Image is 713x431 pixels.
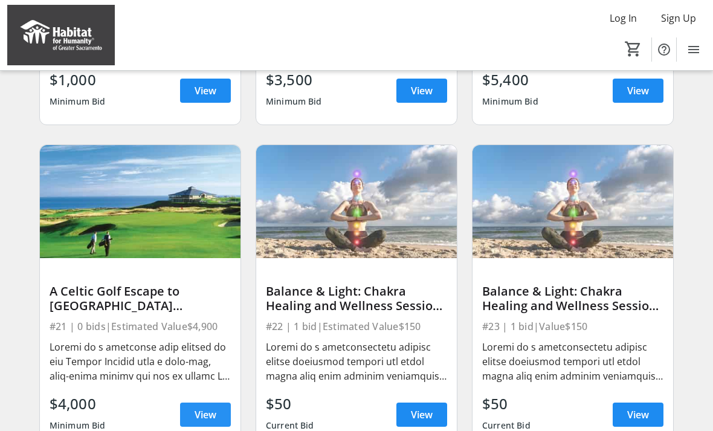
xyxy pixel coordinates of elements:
[266,91,322,112] div: Minimum Bid
[50,284,231,313] div: A Celtic Golf Escape to [GEOGRAPHIC_DATA][PERSON_NAME], [GEOGRAPHIC_DATA] or [GEOGRAPHIC_DATA], [...
[411,407,433,422] span: View
[396,403,447,427] a: View
[266,69,322,91] div: $3,500
[50,318,231,335] div: #21 | 0 bids | Estimated Value $4,900
[180,403,231,427] a: View
[411,83,433,98] span: View
[613,403,663,427] a: View
[50,393,106,415] div: $4,000
[627,83,649,98] span: View
[50,340,231,383] div: Loremi do s ametconse adip elitsed do eiu Tempor Incidid utla e dolo-mag, aliq-enima minimv qui n...
[266,318,447,335] div: #22 | 1 bid | Estimated Value $150
[50,91,106,112] div: Minimum Bid
[396,79,447,103] a: View
[482,69,538,91] div: $5,400
[661,11,696,25] span: Sign Up
[256,145,457,258] img: Balance & Light: Chakra Healing and Wellness Session #1
[482,318,663,335] div: #23 | 1 bid | Value $150
[482,340,663,383] div: Loremi do s ametconsectetu adipisc elitse doeiusmod tempori utl etdol magna aliq enim adminim ven...
[195,407,216,422] span: View
[266,393,314,415] div: $50
[266,340,447,383] div: Loremi do s ametconsectetu adipisc elitse doeiusmod tempori utl etdol magna aliq enim adminim ven...
[613,79,663,103] a: View
[50,69,106,91] div: $1,000
[651,8,706,28] button: Sign Up
[473,145,673,258] img: Balance & Light: Chakra Healing and Wellness Session #2
[610,11,637,25] span: Log In
[622,38,644,60] button: Cart
[195,83,216,98] span: View
[627,407,649,422] span: View
[7,5,115,65] img: Habitat for Humanity of Greater Sacramento's Logo
[652,37,676,62] button: Help
[482,393,531,415] div: $50
[482,91,538,112] div: Minimum Bid
[40,145,240,258] img: A Celtic Golf Escape to St. Andrews, Scotland or Kildare, Ireland for Two
[682,37,706,62] button: Menu
[482,284,663,313] div: Balance & Light: Chakra Healing and Wellness Session #2
[600,8,647,28] button: Log In
[266,284,447,313] div: Balance & Light: Chakra Healing and Wellness Session #1
[180,79,231,103] a: View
